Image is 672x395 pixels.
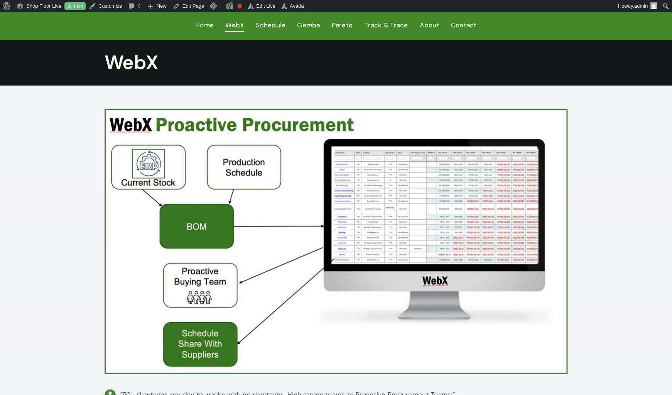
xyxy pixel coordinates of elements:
a: Schedule [256,20,285,32]
a: WebX [225,20,244,32]
span: Pareto [331,20,353,31]
a: About [419,20,439,32]
span: Home [195,20,214,31]
span: Track & Trace [364,20,408,31]
h1: WebX [105,51,567,74]
div: Focus keyphrase not set [237,4,242,8]
span: WebX [225,20,244,31]
a: Home [195,20,214,32]
a: Contact [451,20,477,32]
a: Track & Trace [364,20,408,32]
span: Contact [451,20,477,31]
a: Pareto [331,20,353,32]
span: Gemba [297,20,320,31]
span: Schedule [256,20,285,31]
a: Gemba [297,20,320,32]
span: About [419,20,439,31]
a: Live [64,2,86,10]
nav: Main Navigation - 2024 [105,12,567,39]
span: admin [634,3,648,9]
img: WebX [106,110,566,373]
